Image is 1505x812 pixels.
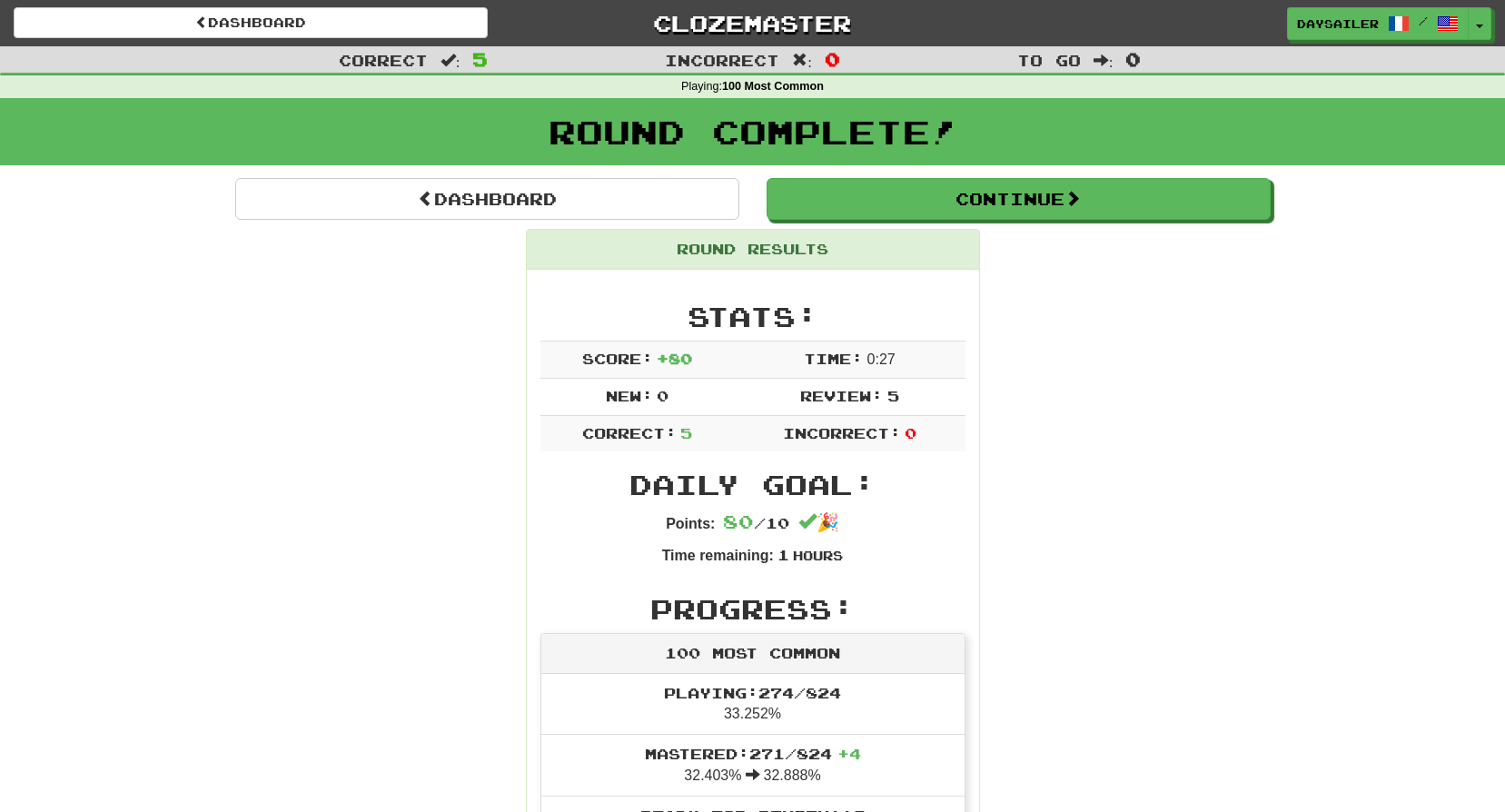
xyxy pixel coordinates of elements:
strong: 100 Most Common [722,80,824,93]
span: 0 [825,48,840,70]
span: Incorrect: [783,424,901,441]
span: 80 [723,510,754,532]
span: 0 [1125,48,1141,70]
span: 5 [680,424,692,441]
span: New: [606,387,653,404]
a: Daysailer / [1287,7,1469,40]
h2: Daily Goal: [540,470,965,500]
span: Incorrect [665,51,779,69]
span: Mastered: 271 / 824 [645,745,861,762]
small: Hours [793,548,843,563]
span: 0 : 27 [867,352,896,367]
span: : [792,53,812,68]
a: Clozemaster [515,7,989,39]
strong: Time remaining: [662,548,774,563]
span: 1 [777,546,789,563]
h1: Round Complete! [6,114,1499,150]
span: 5 [887,387,899,404]
span: Review: [800,387,883,404]
li: 33.252% [541,674,965,736]
span: Time: [804,350,863,367]
div: Round Results [527,230,979,270]
a: Dashboard [235,178,739,220]
a: Dashboard [14,7,488,38]
h2: Progress: [540,594,965,624]
span: Daysailer [1297,15,1379,32]
span: Correct: [582,424,677,441]
span: + 4 [837,745,861,762]
span: 5 [472,48,488,70]
span: 0 [905,424,916,441]
span: Correct [339,51,428,69]
strong: Points: [666,516,715,531]
span: : [1094,53,1114,68]
span: 🎉 [798,512,839,532]
span: Playing: 274 / 824 [664,684,841,701]
span: Score: [582,350,653,367]
div: 100 Most Common [541,634,965,674]
span: / [1419,15,1428,27]
span: 0 [657,387,668,404]
span: + 80 [657,350,692,367]
h2: Stats: [540,302,965,332]
span: / 10 [723,514,789,531]
span: To go [1017,51,1081,69]
button: Continue [767,178,1271,220]
span: : [441,53,460,68]
li: 32.403% 32.888% [541,734,965,797]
